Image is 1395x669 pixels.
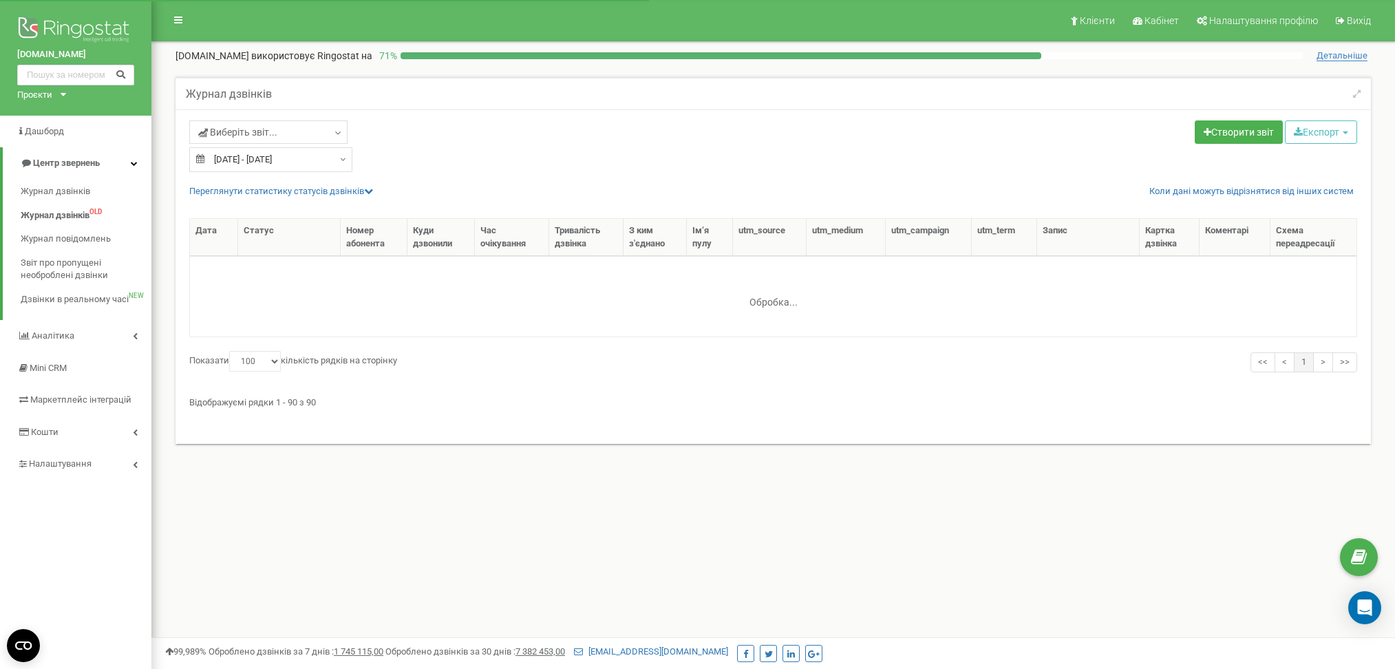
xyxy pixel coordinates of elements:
[1294,352,1314,372] a: 1
[21,180,151,204] a: Журнал дзвінків
[189,391,1357,410] div: Відображуємі рядки 1 - 90 з 90
[21,203,151,227] a: Журнал дзвінківOLD
[475,219,549,256] th: Час очікування
[17,89,52,102] div: Проєкти
[385,646,565,657] span: Оброблено дзвінків за 30 днів :
[189,186,373,196] a: Переглянути статистику статусів дзвінків
[33,158,100,168] span: Центр звернень
[407,219,476,256] th: Куди дзвонили
[1209,15,1318,26] span: Налаштування профілю
[1195,120,1283,144] a: Створити звіт
[515,646,565,657] u: 7 382 453,00
[189,120,348,144] a: Виберіть звіт...
[21,256,145,282] span: Звіт про пропущені необроблені дзвінки
[17,14,134,48] img: Ringostat logo
[3,147,151,180] a: Центр звернень
[1285,120,1357,144] button: Експорт
[624,219,687,256] th: З ким з'єднано
[688,286,860,306] div: Обробка...
[229,351,281,372] select: Показатикількість рядків на сторінку
[29,458,92,469] span: Налаштування
[1332,352,1357,372] a: >>
[1037,219,1140,256] th: Запис
[17,48,134,61] a: [DOMAIN_NAME]
[186,88,272,100] h5: Журнал дзвінків
[21,251,151,287] a: Звіт про пропущені необроблені дзвінки
[251,50,372,61] span: використовує Ringostat на
[1313,352,1333,372] a: >
[972,219,1037,256] th: utm_tеrm
[30,363,67,373] span: Mini CRM
[1080,15,1115,26] span: Клієнти
[341,219,407,256] th: Номер абонента
[209,646,383,657] span: Оброблено дзвінків за 7 днів :
[238,219,341,256] th: Статус
[31,427,58,437] span: Кошти
[17,65,134,85] input: Пошук за номером
[25,126,64,136] span: Дашборд
[1270,219,1356,256] th: Схема переадресації
[21,293,129,306] span: Дзвінки в реальному часі
[1140,219,1200,256] th: Картка дзвінка
[1347,15,1371,26] span: Вихід
[334,646,383,657] u: 1 745 115,00
[21,209,89,222] span: Журнал дзвінків
[190,219,238,256] th: Дата
[175,49,372,63] p: [DOMAIN_NAME]
[1250,352,1275,372] a: <<
[21,227,151,251] a: Журнал повідомлень
[1317,50,1367,61] span: Детальніше
[687,219,733,256] th: Ім‘я пулу
[1275,352,1295,372] a: <
[165,646,206,657] span: 99,989%
[886,219,972,256] th: utm_cаmpaign
[32,330,74,341] span: Аналiтика
[1149,185,1354,198] a: Коли дані можуть відрізнятися вiд інших систем
[574,646,728,657] a: [EMAIL_ADDRESS][DOMAIN_NAME]
[1348,591,1381,624] div: Open Intercom Messenger
[549,219,624,256] th: Тривалість дзвінка
[21,233,111,246] span: Журнал повідомлень
[21,287,151,311] a: Дзвінки в реальному часіNEW
[198,125,277,139] span: Виберіть звіт...
[7,629,40,662] button: Open CMP widget
[21,185,90,198] span: Журнал дзвінків
[372,49,401,63] p: 71 %
[189,351,397,372] label: Показати кількість рядків на сторінку
[807,219,886,256] th: utm_mеdium
[1200,219,1270,256] th: Коментарі
[30,394,131,405] span: Маркетплейс інтеграцій
[1144,15,1179,26] span: Кабінет
[733,219,807,256] th: utm_sourcе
